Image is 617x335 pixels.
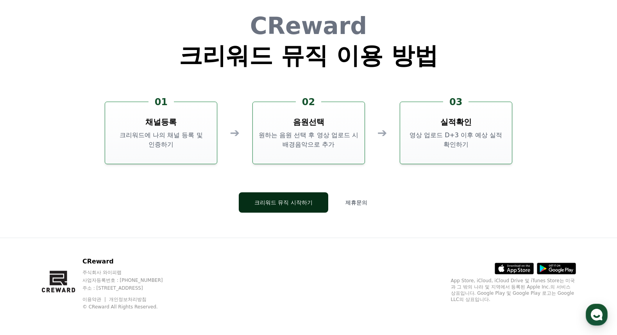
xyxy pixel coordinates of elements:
span: 홈 [25,260,29,266]
div: ➔ [377,126,387,140]
p: App Store, iCloud, iCloud Drive 및 iTunes Store는 미국과 그 밖의 나라 및 지역에서 등록된 Apple Inc.의 서비스 상표입니다. Goo... [451,278,576,303]
a: 설정 [101,248,150,267]
a: 대화 [52,248,101,267]
span: 대화 [72,260,81,266]
span: 설정 [121,260,130,266]
p: 주식회사 와이피랩 [82,269,178,276]
button: 제휴문의 [334,192,378,213]
div: 01 [148,96,174,108]
p: CReward [82,257,178,266]
p: 원하는 음원 선택 후 영상 업로드 시 배경음악으로 추가 [256,131,361,149]
p: 주소 : [STREET_ADDRESS] [82,285,178,291]
div: 03 [443,96,469,108]
h3: 실적확인 [440,116,472,127]
h1: 크리워드 뮤직 이용 방법 [179,44,438,67]
a: 홈 [2,248,52,267]
a: 개인정보처리방침 [109,297,147,302]
h3: 음원선택 [293,116,324,127]
button: 크리워드 뮤직 시작하기 [239,192,328,213]
p: © CReward All Rights Reserved. [82,304,178,310]
p: 크리워드에 나의 채널 등록 및 인증하기 [108,131,214,149]
a: 이용약관 [82,297,107,302]
p: 영상 업로드 D+3 이후 예상 실적 확인하기 [403,131,509,149]
p: 사업자등록번호 : [PHONE_NUMBER] [82,277,178,283]
h3: 채널등록 [145,116,177,127]
h1: CReward [179,14,438,38]
div: 02 [296,96,321,108]
div: ➔ [230,126,240,140]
